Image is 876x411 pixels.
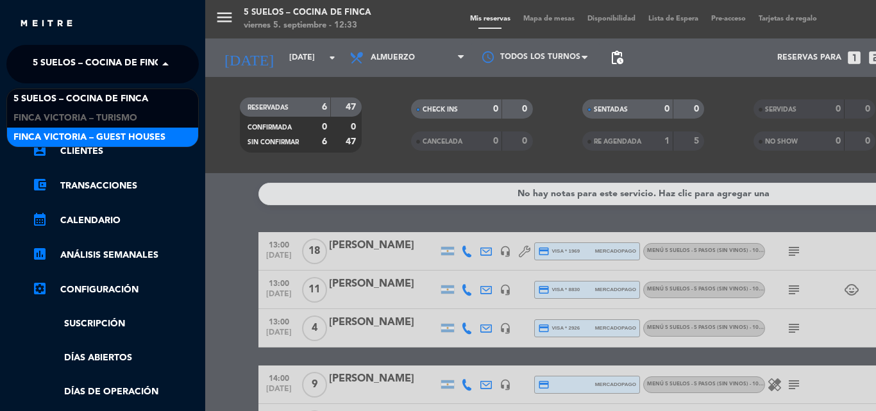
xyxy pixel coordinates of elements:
[32,317,199,331] a: Suscripción
[32,351,199,365] a: Días abiertos
[32,142,47,158] i: account_box
[32,385,199,399] a: Días de Operación
[13,130,165,145] span: FINCA VICTORIA – GUEST HOUSES
[32,247,199,263] a: assessmentANÁLISIS SEMANALES
[33,51,167,78] span: 5 SUELOS – COCINA DE FINCA
[32,282,199,298] a: Configuración
[32,144,199,159] a: account_boxClientes
[19,19,74,29] img: MEITRE
[32,177,47,192] i: account_balance_wallet
[13,111,137,126] span: FINCA VICTORIA – TURISMO
[32,246,47,262] i: assessment
[32,178,199,194] a: account_balance_walletTransacciones
[32,213,199,228] a: calendar_monthCalendario
[32,281,47,296] i: settings_applications
[13,92,148,106] span: 5 SUELOS – COCINA DE FINCA
[32,212,47,227] i: calendar_month
[609,50,625,65] span: pending_actions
